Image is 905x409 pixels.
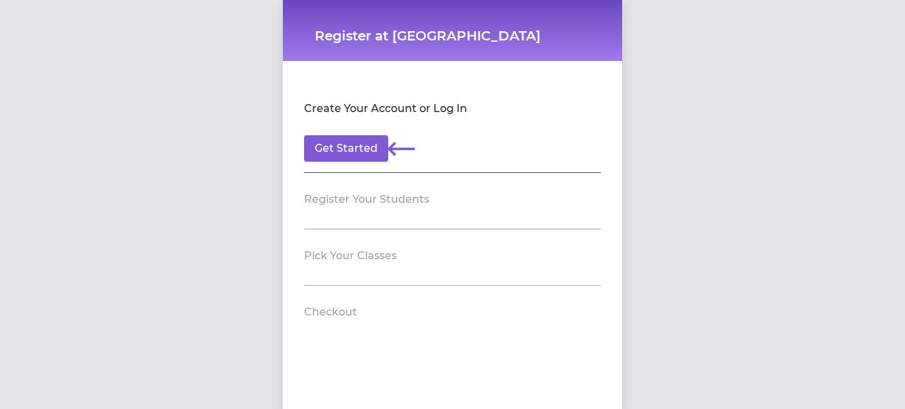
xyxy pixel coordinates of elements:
h2: Checkout [304,304,357,320]
h1: Register at [GEOGRAPHIC_DATA] [315,27,590,45]
h2: Create Your Account or Log In [304,101,467,117]
h2: Pick Your Classes [304,248,397,264]
h2: Register Your Students [304,192,429,207]
button: Get Started [304,135,388,162]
